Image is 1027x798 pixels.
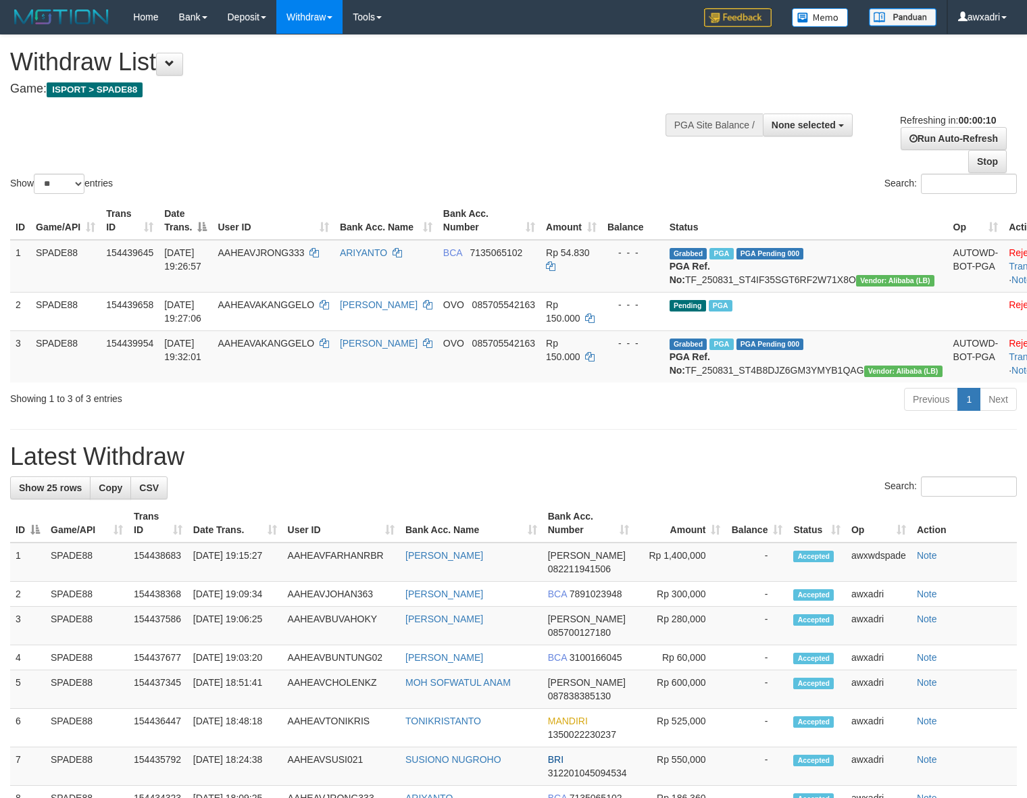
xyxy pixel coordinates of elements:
[405,614,483,624] a: [PERSON_NAME]
[917,614,937,624] a: Note
[470,247,523,258] span: Copy 7135065102 to clipboard
[634,709,726,747] td: Rp 525,000
[911,504,1017,543] th: Action
[282,543,400,582] td: AAHEAVFARHANRBR
[792,8,849,27] img: Button%20Memo.svg
[282,607,400,645] td: AAHEAVBUVAHOKY
[917,716,937,726] a: Note
[793,551,834,562] span: Accepted
[101,201,159,240] th: Trans ID: activate to sort column ascending
[340,247,387,258] a: ARIYANTO
[726,582,788,607] td: -
[543,504,635,543] th: Bank Acc. Number: activate to sort column ascending
[548,716,588,726] span: MANDIRI
[10,7,113,27] img: MOTION_logo.png
[548,589,567,599] span: BCA
[846,645,911,670] td: awxadri
[548,729,616,740] span: Copy 1350022230237 to clipboard
[634,645,726,670] td: Rp 60,000
[957,388,980,411] a: 1
[10,292,30,330] td: 2
[10,174,113,194] label: Show entries
[980,388,1017,411] a: Next
[670,339,707,350] span: Grabbed
[670,261,710,285] b: PGA Ref. No:
[10,443,1017,470] h1: Latest Withdraw
[106,299,153,310] span: 154439658
[948,201,1004,240] th: Op: activate to sort column ascending
[188,543,282,582] td: [DATE] 19:15:27
[10,709,45,747] td: 6
[34,174,84,194] select: Showentries
[726,607,788,645] td: -
[282,670,400,709] td: AAHEAVCHOLENKZ
[958,115,996,126] strong: 00:00:10
[917,677,937,688] a: Note
[869,8,936,26] img: panduan.png
[128,670,188,709] td: 154437345
[10,670,45,709] td: 5
[607,246,659,259] div: - - -
[188,582,282,607] td: [DATE] 19:09:34
[546,247,590,258] span: Rp 54.830
[548,564,611,574] span: Copy 082211941506 to clipboard
[846,709,911,747] td: awxadri
[968,150,1007,173] a: Stop
[438,201,541,240] th: Bank Acc. Number: activate to sort column ascending
[90,476,131,499] a: Copy
[188,709,282,747] td: [DATE] 18:48:18
[19,482,82,493] span: Show 25 rows
[570,652,622,663] span: Copy 3100166045 to clipboard
[901,127,1007,150] a: Run Auto-Refresh
[548,652,567,663] span: BCA
[282,645,400,670] td: AAHEAVBUNTUNG02
[443,299,464,310] span: OVO
[45,504,128,543] th: Game/API: activate to sort column ascending
[541,201,602,240] th: Amount: activate to sort column ascending
[726,747,788,786] td: -
[282,582,400,607] td: AAHEAVJOHAN363
[793,589,834,601] span: Accepted
[763,114,853,136] button: None selected
[128,607,188,645] td: 154437586
[128,747,188,786] td: 154435792
[10,476,91,499] a: Show 25 rows
[634,607,726,645] td: Rp 280,000
[218,299,314,310] span: AAHEAVAKANGGELO
[45,645,128,670] td: SPADE88
[282,504,400,543] th: User ID: activate to sort column ascending
[917,550,937,561] a: Note
[670,300,706,311] span: Pending
[864,366,943,377] span: Vendor URL: https://dashboard.q2checkout.com/secure
[10,49,671,76] h1: Withdraw List
[45,543,128,582] td: SPADE88
[10,201,30,240] th: ID
[10,240,30,293] td: 1
[10,747,45,786] td: 7
[47,82,143,97] span: ISPORT > SPADE88
[726,504,788,543] th: Balance: activate to sort column ascending
[10,386,418,405] div: Showing 1 to 3 of 3 entries
[472,338,535,349] span: Copy 085705542163 to clipboard
[128,543,188,582] td: 154438683
[159,201,212,240] th: Date Trans.: activate to sort column descending
[30,240,101,293] td: SPADE88
[106,247,153,258] span: 154439645
[130,476,168,499] a: CSV
[793,614,834,626] span: Accepted
[709,248,733,259] span: Marked by awxwdspade
[726,709,788,747] td: -
[45,709,128,747] td: SPADE88
[664,240,948,293] td: TF_250831_ST4IF35SGT6RF2W71X8O
[726,670,788,709] td: -
[30,201,101,240] th: Game/API: activate to sort column ascending
[548,691,611,701] span: Copy 087838385130 to clipboard
[548,627,611,638] span: Copy 085700127180 to clipboard
[917,652,937,663] a: Note
[548,677,626,688] span: [PERSON_NAME]
[405,550,483,561] a: [PERSON_NAME]
[188,670,282,709] td: [DATE] 18:51:41
[904,388,958,411] a: Previous
[634,747,726,786] td: Rp 550,000
[666,114,763,136] div: PGA Site Balance /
